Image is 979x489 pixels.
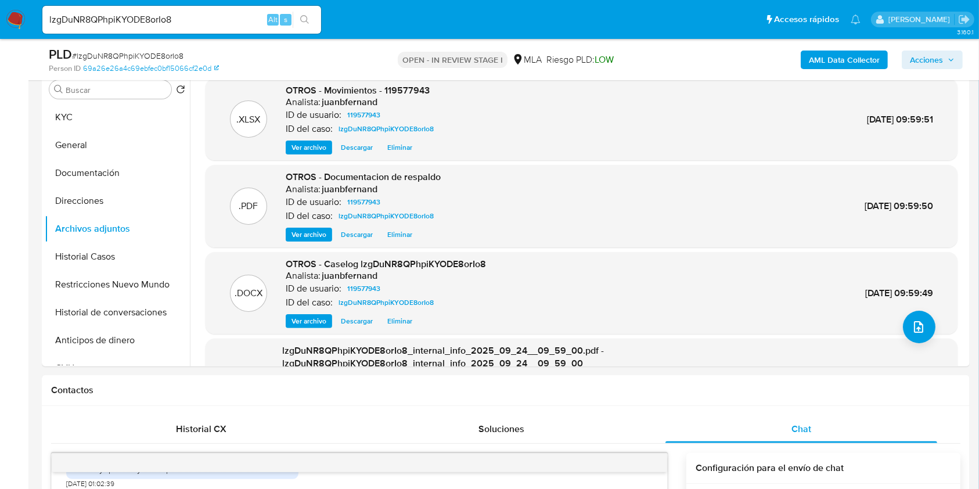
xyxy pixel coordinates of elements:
[809,51,880,69] b: AML Data Collector
[347,282,380,296] span: 119577943
[801,51,888,69] button: AML Data Collector
[791,422,811,436] span: Chat
[66,479,114,488] span: [DATE] 01:02:39
[72,50,183,62] span: # lzgDuNR8QPhpiKYODE8orIo8
[176,85,185,98] button: Volver al orden por defecto
[51,384,960,396] h1: Contactos
[334,209,438,223] a: lzgDuNR8QPhpiKYODE8orIo8
[268,14,278,25] span: Alt
[546,53,614,66] span: Riesgo PLD:
[45,354,190,382] button: CVU
[865,199,933,213] span: [DATE] 09:59:50
[286,314,332,328] button: Ver archivo
[54,85,63,94] button: Buscar
[339,122,434,136] span: lzgDuNR8QPhpiKYODE8orIo8
[237,113,261,126] p: .XLSX
[343,195,385,209] a: 119577943
[45,103,190,131] button: KYC
[343,282,385,296] a: 119577943
[512,53,542,66] div: MLA
[42,12,321,27] input: Buscar usuario o caso...
[347,195,380,209] span: 119577943
[381,228,418,242] button: Eliminar
[286,196,341,208] p: ID de usuario:
[286,270,321,282] p: Analista:
[381,314,418,328] button: Eliminar
[45,271,190,299] button: Restricciones Nuevo Mundo
[867,113,933,126] span: [DATE] 09:59:51
[286,96,321,108] p: Analista:
[341,142,373,153] span: Descargar
[398,52,508,68] p: OPEN - IN REVIEW STAGE I
[286,283,341,294] p: ID de usuario:
[958,13,970,26] a: Salir
[335,141,379,154] button: Descargar
[45,159,190,187] button: Documentación
[322,270,377,282] h6: juanbfernand
[334,296,438,310] a: lzgDuNR8QPhpiKYODE8orIo8
[45,299,190,326] button: Historial de conversaciones
[888,14,954,25] p: juanbautista.fernandez@mercadolibre.com
[343,108,385,122] a: 119577943
[239,200,258,213] p: .PDF
[83,63,219,74] a: 69a26e26a4c69ebfec0bf15066cf2e0d
[235,287,262,300] p: .DOCX
[381,141,418,154] button: Eliminar
[335,314,379,328] button: Descargar
[334,122,438,136] a: lzgDuNR8QPhpiKYODE8orIo8
[286,141,332,154] button: Ver archivo
[45,187,190,215] button: Direcciones
[903,311,935,343] button: upload-file
[341,315,373,327] span: Descargar
[478,422,524,436] span: Soluciones
[286,170,441,184] span: OTROS - Documentacion de respaldo
[696,462,951,474] h3: Configuración para el envío de chat
[322,184,377,195] h6: juanbfernand
[387,229,412,240] span: Eliminar
[286,123,333,135] p: ID del caso:
[910,51,943,69] span: Acciones
[322,96,377,108] h6: juanbfernand
[286,184,321,195] p: Analista:
[73,422,291,474] div: Buenas noches. Las personas que figuran en el mensaje anterior son los dueños de la casa que voy ...
[49,63,81,74] b: Person ID
[176,422,226,436] span: Historial CX
[341,229,373,240] span: Descargar
[335,228,379,242] button: Descargar
[45,326,190,354] button: Anticipos de dinero
[339,296,434,310] span: lzgDuNR8QPhpiKYODE8orIo8
[291,229,326,240] span: Ver archivo
[286,109,341,121] p: ID de usuario:
[387,315,412,327] span: Eliminar
[284,14,287,25] span: s
[45,243,190,271] button: Historial Casos
[286,84,430,97] span: OTROS - Movimientos - 119577943
[49,45,72,63] b: PLD
[286,297,333,308] p: ID del caso:
[283,344,604,370] span: lzgDuNR8QPhpiKYODE8orIo8_internal_info_2025_09_24__09_59_00.pdf - lzgDuNR8QPhpiKYODE8orIo8_intern...
[45,131,190,159] button: General
[293,12,316,28] button: search-icon
[387,142,412,153] span: Eliminar
[851,15,861,24] a: Notificaciones
[291,142,326,153] span: Ver archivo
[595,53,614,66] span: LOW
[865,286,933,300] span: [DATE] 09:59:49
[45,215,190,243] button: Archivos adjuntos
[286,257,486,271] span: OTROS - Caselog lzgDuNR8QPhpiKYODE8orIo8
[902,51,963,69] button: Acciones
[291,315,326,327] span: Ver archivo
[957,27,973,37] span: 3.160.1
[774,13,839,26] span: Accesos rápidos
[286,210,333,222] p: ID del caso:
[347,108,380,122] span: 119577943
[339,209,434,223] span: lzgDuNR8QPhpiKYODE8orIo8
[66,85,167,95] input: Buscar
[286,228,332,242] button: Ver archivo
